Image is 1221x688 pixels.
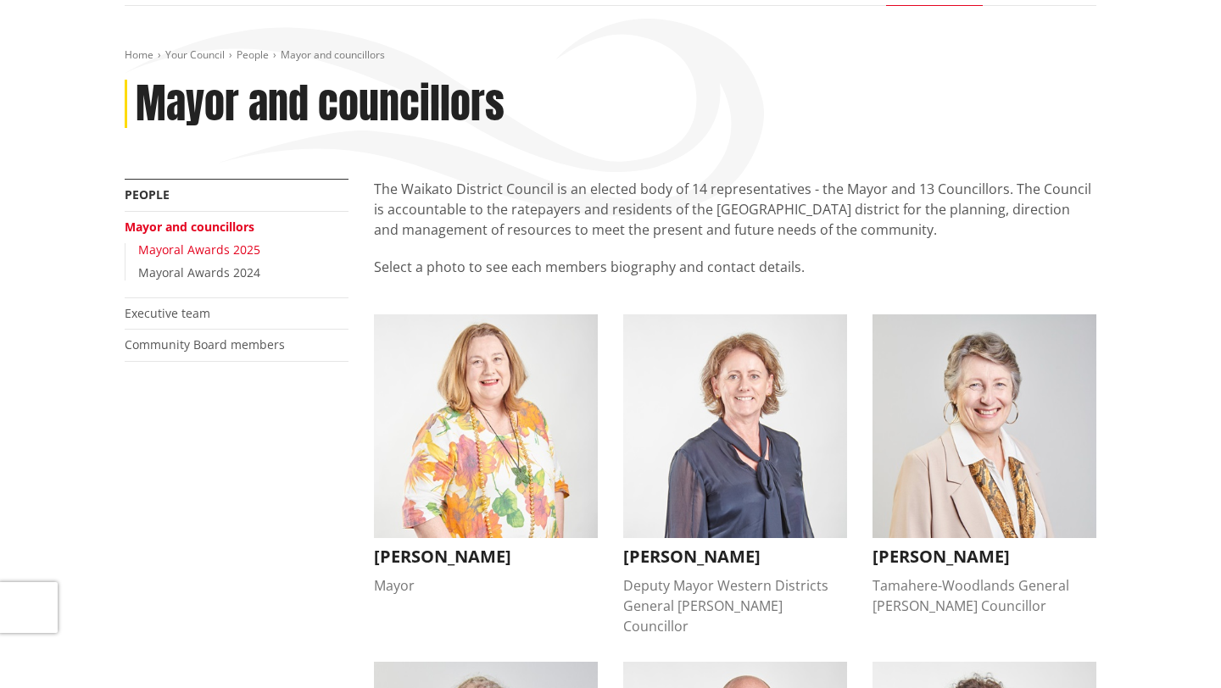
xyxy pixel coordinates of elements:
a: People [125,186,170,203]
a: Community Board members [125,336,285,352]
h1: Mayor and councillors [136,80,505,129]
div: Tamahere-Woodlands General [PERSON_NAME] Councillor [873,575,1096,616]
iframe: Messenger Launcher [1143,617,1204,678]
a: Home [125,47,153,62]
div: Mayor [374,575,598,596]
a: Mayor and councillors [125,219,254,235]
img: Crystal Beavis [873,314,1096,538]
p: The Waikato District Council is an elected body of 14 representatives - the Mayor and 13 Councill... [374,179,1096,240]
a: Your Council [165,47,225,62]
button: Crystal Beavis [PERSON_NAME] Tamahere-Woodlands General [PERSON_NAME] Councillor [873,314,1096,616]
span: Mayor and councillors [281,47,385,62]
a: Executive team [125,305,210,321]
h3: [PERSON_NAME] [873,547,1096,567]
p: Select a photo to see each members biography and contact details. [374,257,1096,297]
button: Jacqui Church [PERSON_NAME] Mayor [374,314,598,596]
div: Deputy Mayor Western Districts General [PERSON_NAME] Councillor [623,575,847,636]
a: Mayoral Awards 2024 [138,264,260,280]
a: People [237,47,269,62]
h3: [PERSON_NAME] [374,547,598,567]
nav: breadcrumb [125,48,1096,63]
a: Mayoral Awards 2025 [138,241,260,258]
img: Jacqui Church [374,314,598,538]
img: Carolyn Eyre [623,314,847,538]
button: Carolyn Eyre [PERSON_NAME] Deputy Mayor Western Districts General [PERSON_NAME] Councillor [623,314,847,636]
h3: [PERSON_NAME] [623,547,847,567]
